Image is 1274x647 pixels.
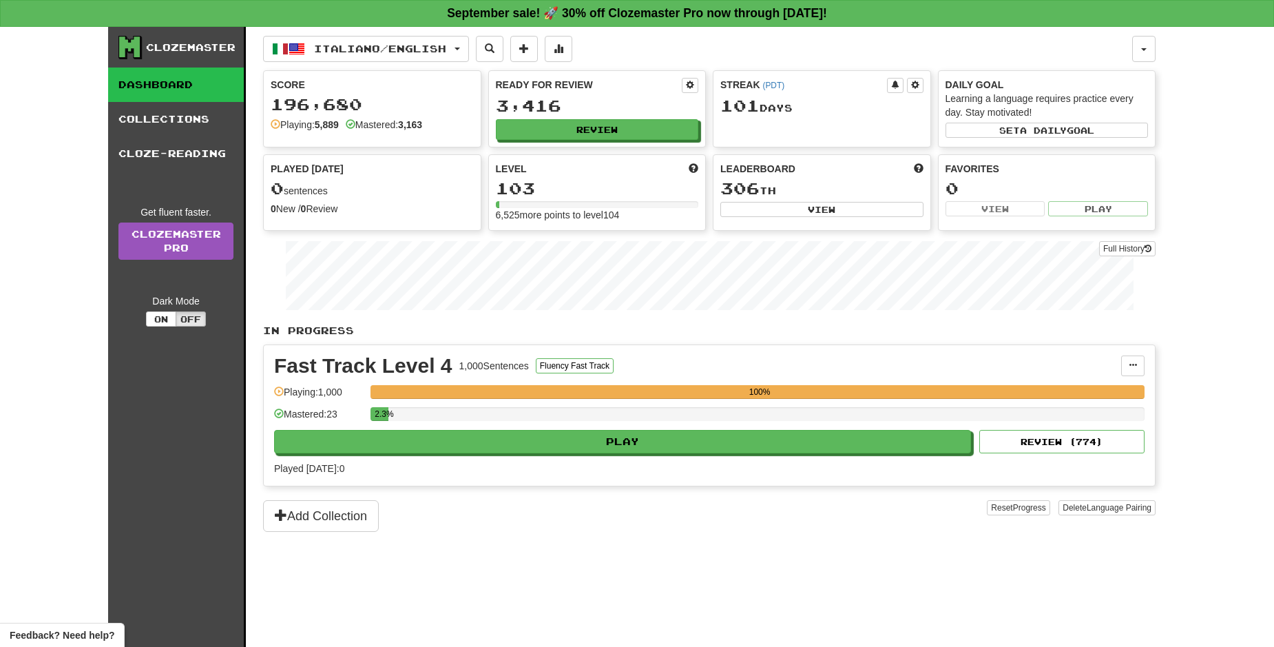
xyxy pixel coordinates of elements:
[263,324,1156,338] p: In Progress
[274,407,364,430] div: Mastered: 23
[314,43,446,54] span: Italiano / English
[1013,503,1046,513] span: Progress
[946,180,1149,197] div: 0
[146,311,176,327] button: On
[271,203,276,214] strong: 0
[536,358,614,373] button: Fluency Fast Track
[176,311,206,327] button: Off
[914,162,923,176] span: This week in points, UTC
[118,223,233,260] a: ClozemasterPro
[274,385,364,408] div: Playing: 1,000
[108,102,244,136] a: Collections
[510,36,538,62] button: Add sentence to collection
[689,162,698,176] span: Score more points to level up
[271,180,474,198] div: sentences
[979,430,1145,453] button: Review (774)
[1058,500,1156,515] button: DeleteLanguage Pairing
[496,208,699,222] div: 6,525 more points to level 104
[447,6,827,20] strong: September sale! 🚀 30% off Clozemaster Pro now through [DATE]!
[1087,503,1151,513] span: Language Pairing
[946,92,1149,119] div: Learning a language requires practice every day. Stay motivated!
[375,385,1145,399] div: 100%
[1099,241,1156,256] button: Full History
[946,201,1045,216] button: View
[398,119,422,130] strong: 3,163
[762,81,784,90] a: (PDT)
[271,96,474,113] div: 196,680
[720,180,923,198] div: th
[946,123,1149,138] button: Seta dailygoal
[263,36,469,62] button: Italiano/English
[271,178,284,198] span: 0
[720,96,760,115] span: 101
[496,162,527,176] span: Level
[108,68,244,102] a: Dashboard
[375,407,388,421] div: 2.3%
[271,162,344,176] span: Played [DATE]
[274,463,344,474] span: Played [DATE]: 0
[545,36,572,62] button: More stats
[274,430,971,453] button: Play
[118,294,233,308] div: Dark Mode
[496,78,682,92] div: Ready for Review
[1020,125,1067,135] span: a daily
[301,203,306,214] strong: 0
[271,78,474,92] div: Score
[146,41,236,54] div: Clozemaster
[346,118,422,132] div: Mastered:
[496,180,699,197] div: 103
[720,78,887,92] div: Streak
[946,78,1149,92] div: Daily Goal
[10,628,114,642] span: Open feedback widget
[720,202,923,217] button: View
[271,202,474,216] div: New / Review
[720,178,760,198] span: 306
[496,119,699,140] button: Review
[720,97,923,115] div: Day s
[459,359,529,373] div: 1,000 Sentences
[496,97,699,114] div: 3,416
[720,162,795,176] span: Leaderboard
[108,136,244,171] a: Cloze-Reading
[315,119,339,130] strong: 5,889
[263,500,379,532] button: Add Collection
[476,36,503,62] button: Search sentences
[987,500,1050,515] button: ResetProgress
[274,356,452,376] div: Fast Track Level 4
[118,205,233,219] div: Get fluent faster.
[946,162,1149,176] div: Favorites
[1048,201,1148,216] button: Play
[271,118,339,132] div: Playing:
